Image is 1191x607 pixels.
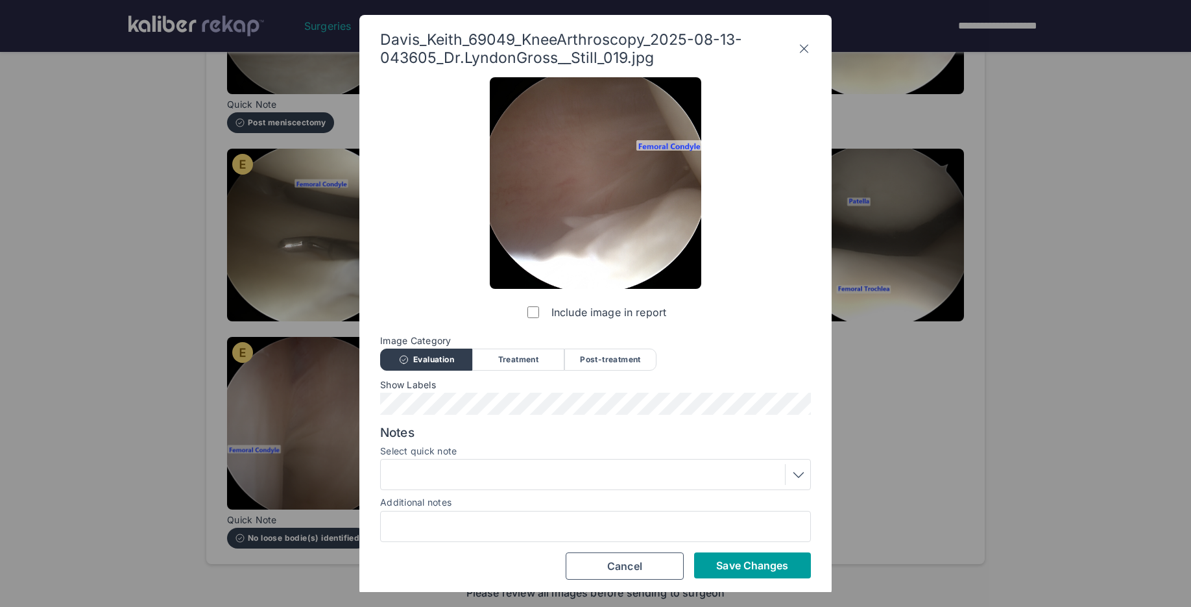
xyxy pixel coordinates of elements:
div: Treatment [472,349,564,371]
div: Evaluation [380,349,472,371]
span: Davis_Keith_69049_KneeArthroscopy_2025-08-13-043605_Dr.LyndonGross__Still_019.jpg [380,31,797,67]
span: Image Category [380,336,811,346]
button: Save Changes [694,552,811,578]
label: Include image in report [525,299,666,325]
label: Additional notes [380,497,451,508]
span: Save Changes [716,559,788,572]
span: Cancel [607,560,642,573]
div: Post-treatment [564,349,656,371]
img: Davis_Keith_69049_KneeArthroscopy_2025-08-13-043605_Dr.LyndonGross__Still_019.jpg [490,77,701,289]
input: Include image in report [527,306,539,318]
label: Select quick note [380,446,811,456]
button: Cancel [566,552,684,580]
span: Show Labels [380,380,811,390]
span: Notes [380,425,811,441]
